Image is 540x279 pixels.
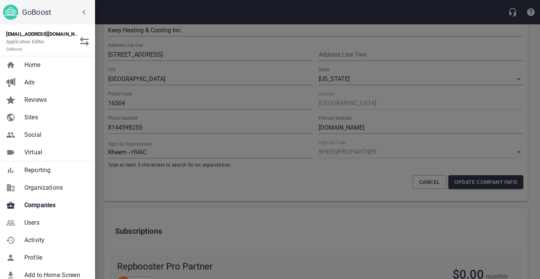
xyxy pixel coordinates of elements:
img: go_boost_head.png [3,5,18,20]
span: Companies [24,201,86,210]
strong: [EMAIL_ADDRESS][DOMAIN_NAME] [6,31,86,37]
span: Sites [24,113,86,122]
span: Profile [24,253,86,262]
button: Switch Role [75,32,94,51]
span: Virtual [24,148,86,157]
span: Users [24,218,86,227]
span: Activity [24,236,86,245]
span: Organizations [24,183,86,192]
small: GoBoost [6,47,22,52]
span: Social [24,130,86,139]
h6: GoBoost [22,6,92,18]
span: Ads [24,78,86,87]
span: Reviews [24,95,86,105]
span: Application Editor [6,39,44,52]
span: Home [24,60,86,70]
span: Reporting [24,166,86,175]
